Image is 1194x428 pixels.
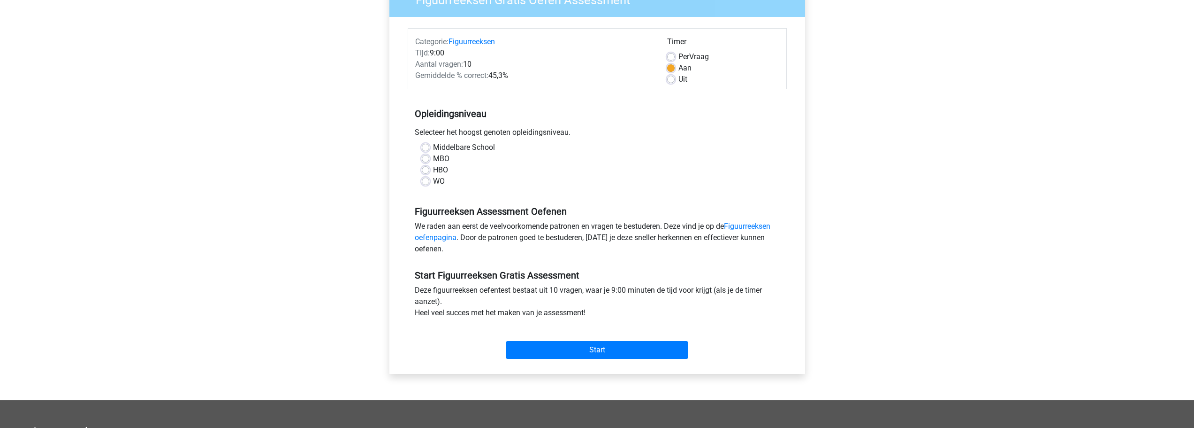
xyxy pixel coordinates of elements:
[415,206,780,217] h5: Figuurreeksen Assessment Oefenen
[415,48,430,57] span: Tijd:
[408,70,660,81] div: 45,3%
[408,221,787,258] div: We raden aan eerst de veelvoorkomende patronen en vragen te bestuderen. Deze vind je op de . Door...
[408,47,660,59] div: 9:00
[506,341,688,359] input: Start
[449,37,495,46] a: Figuurreeksen
[415,71,488,80] span: Gemiddelde % correct:
[678,51,709,62] label: Vraag
[415,37,449,46] span: Categorie:
[678,52,689,61] span: Per
[433,164,448,176] label: HBO
[433,176,445,187] label: WO
[433,153,449,164] label: MBO
[667,36,779,51] div: Timer
[678,74,687,85] label: Uit
[408,127,787,142] div: Selecteer het hoogst genoten opleidingsniveau.
[415,270,780,281] h5: Start Figuurreeksen Gratis Assessment
[408,285,787,322] div: Deze figuurreeksen oefentest bestaat uit 10 vragen, waar je 9:00 minuten de tijd voor krijgt (als...
[408,59,660,70] div: 10
[433,142,495,153] label: Middelbare School
[678,62,692,74] label: Aan
[415,104,780,123] h5: Opleidingsniveau
[415,60,463,69] span: Aantal vragen:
